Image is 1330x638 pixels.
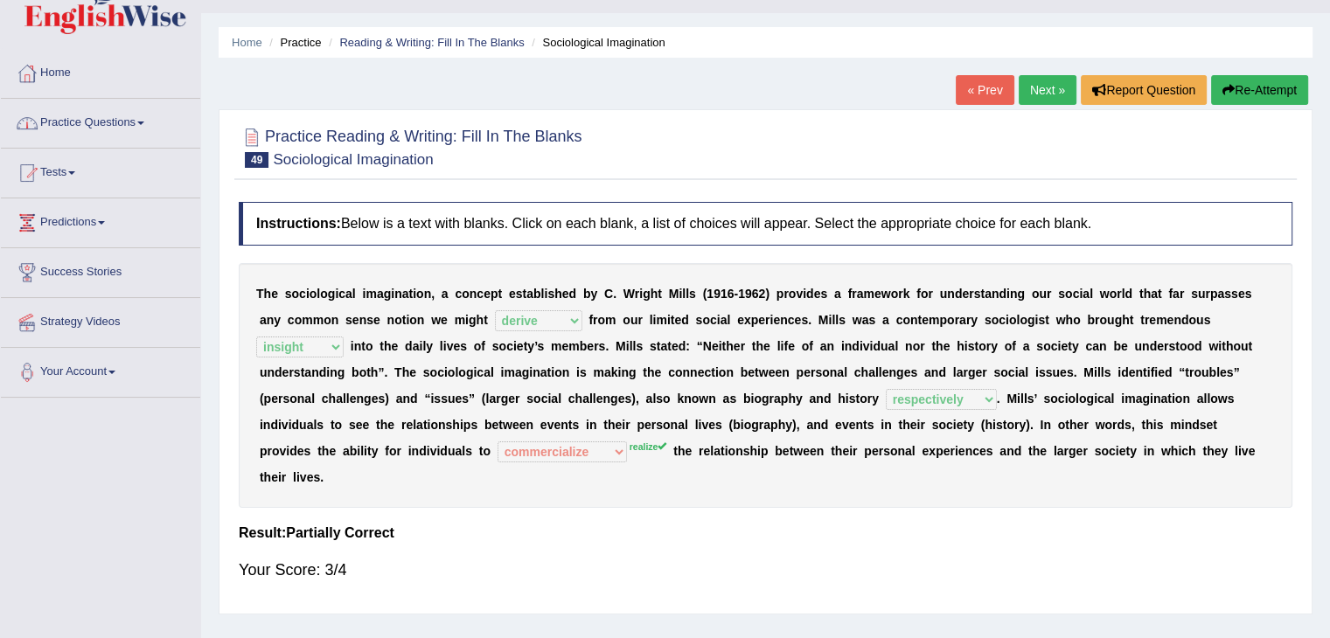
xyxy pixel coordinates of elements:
[852,287,856,301] b: r
[391,339,398,353] b: e
[524,339,528,353] b: t
[260,313,267,327] b: a
[317,287,320,301] b: l
[292,287,300,301] b: o
[903,287,910,301] b: k
[431,287,435,301] b: ,
[245,152,268,168] span: 49
[523,287,527,301] b: t
[1224,287,1231,301] b: s
[832,313,835,327] b: l
[1058,287,1065,301] b: s
[324,313,331,327] b: o
[780,313,788,327] b: n
[541,287,545,301] b: l
[443,339,447,353] b: i
[352,287,356,301] b: l
[956,75,1013,105] a: « Prev
[377,287,384,301] b: a
[604,287,613,301] b: C
[384,287,392,301] b: g
[481,339,485,353] b: f
[902,313,910,327] b: o
[1017,287,1025,301] b: g
[1217,287,1224,301] b: a
[1079,287,1083,301] b: i
[796,287,803,301] b: v
[1149,313,1156,327] b: e
[1095,313,1099,327] b: r
[416,287,424,301] b: o
[686,287,689,301] b: l
[828,313,832,327] b: i
[302,313,312,327] b: m
[1045,313,1049,327] b: t
[921,287,929,301] b: o
[359,313,367,327] b: n
[896,313,903,327] b: c
[256,287,264,301] b: T
[751,313,759,327] b: p
[1038,313,1045,327] b: s
[1083,287,1090,301] b: a
[580,339,588,353] b: b
[265,34,321,51] li: Practice
[1110,287,1118,301] b: o
[1032,287,1040,301] b: o
[651,287,658,301] b: h
[788,313,795,327] b: c
[929,313,939,327] b: m
[447,339,454,353] b: v
[1039,287,1047,301] b: u
[1130,313,1134,327] b: t
[313,313,324,327] b: m
[1065,313,1073,327] b: h
[1006,287,1010,301] b: i
[351,339,354,353] b: i
[491,287,498,301] b: p
[527,339,534,353] b: y
[562,287,569,301] b: e
[551,339,561,353] b: m
[969,287,973,301] b: r
[803,287,806,301] b: i
[727,313,730,327] b: l
[954,313,958,327] b: r
[384,339,392,353] b: h
[417,313,425,327] b: n
[405,339,413,353] b: d
[391,287,394,301] b: i
[561,339,568,353] b: e
[857,287,864,301] b: a
[499,339,507,353] b: o
[765,287,769,301] b: )
[462,287,470,301] b: o
[1,99,200,142] a: Practice Questions
[667,313,671,327] b: i
[484,287,491,301] b: e
[455,313,465,327] b: m
[947,287,955,301] b: n
[465,313,469,327] b: i
[818,313,829,327] b: M
[868,313,875,327] b: s
[1027,313,1035,327] b: g
[288,313,295,327] b: c
[721,313,728,327] b: a
[1205,287,1209,301] b: r
[1090,287,1093,301] b: l
[955,287,963,301] b: d
[506,339,513,353] b: c
[999,287,1006,301] b: d
[769,313,773,327] b: i
[1181,313,1189,327] b: d
[1139,287,1144,301] b: t
[758,313,765,327] b: e
[820,287,827,301] b: s
[498,287,502,301] b: t
[320,287,328,301] b: o
[568,339,579,353] b: m
[862,313,869,327] b: a
[413,287,416,301] b: i
[362,287,366,301] b: i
